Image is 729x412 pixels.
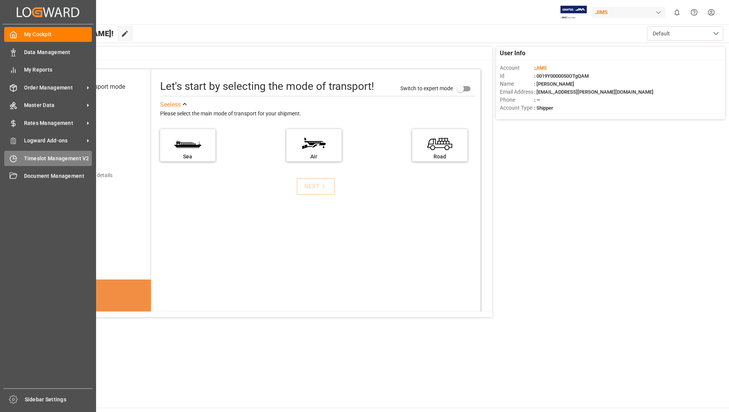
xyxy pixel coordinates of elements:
span: : 0019Y0000050OTgQAM [534,73,589,79]
span: : [EMAIL_ADDRESS][PERSON_NAME][DOMAIN_NAME] [534,89,654,95]
span: User Info [500,49,525,58]
div: NEXT [304,182,328,191]
div: Road [416,153,464,161]
img: Exertis%20JAM%20-%20Email%20Logo.jpg_1722504956.jpg [560,6,587,19]
span: : [PERSON_NAME] [534,81,574,87]
span: Data Management [24,48,92,56]
div: Sea [164,153,212,161]
button: Help Center [686,4,703,21]
a: My Reports [4,62,92,77]
div: Let's start by selecting the mode of transport! [160,78,374,94]
span: Phone [500,96,534,104]
span: : — [534,97,540,103]
span: Logward Add-ons [24,137,84,145]
span: Email Address [500,88,534,96]
div: See less [160,100,181,109]
span: : Shipper [534,105,553,111]
a: My Cockpit [4,27,92,42]
a: Data Management [4,45,92,59]
span: Document Management [24,172,92,180]
button: JIMS [592,5,668,19]
span: Account [500,64,534,72]
span: Hello [PERSON_NAME]! [32,26,114,41]
span: Name [500,80,534,88]
a: Document Management [4,169,92,184]
button: open menu [647,26,723,41]
div: Add shipping details [65,171,112,179]
span: Rates Management [24,119,84,127]
div: Air [290,153,338,161]
div: JIMS [592,7,665,18]
span: My Cockpit [24,30,92,38]
span: My Reports [24,66,92,74]
span: Switch to expert mode [400,85,453,91]
span: Account Type [500,104,534,112]
span: Order Management [24,84,84,92]
a: Timeslot Management V2 [4,151,92,166]
span: JIMS [535,65,547,71]
button: NEXT [297,178,335,195]
span: Id [500,72,534,80]
button: show 0 new notifications [668,4,686,21]
span: Master Data [24,101,84,109]
span: : [534,65,547,71]
div: Please select the main mode of transport for your shipment. [160,109,475,118]
span: Default [653,30,670,38]
span: Timeslot Management V2 [24,155,92,163]
span: Sidebar Settings [25,396,93,404]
